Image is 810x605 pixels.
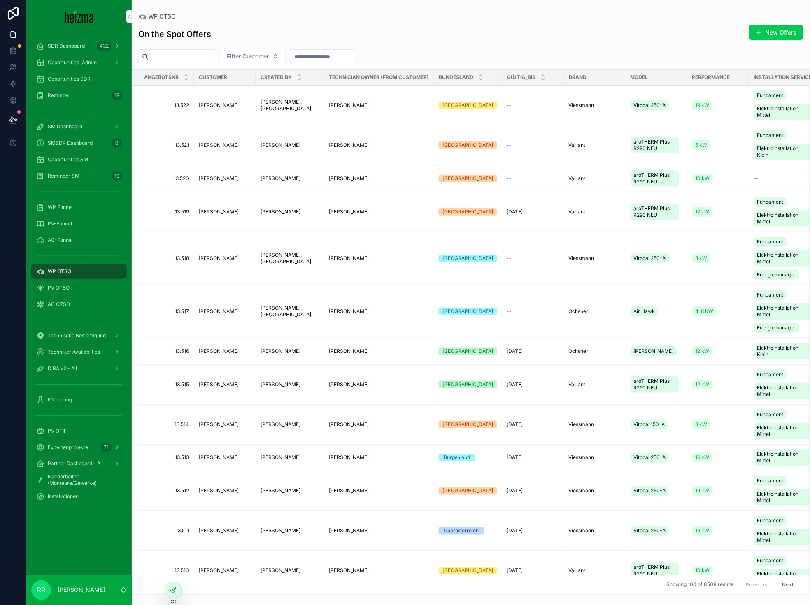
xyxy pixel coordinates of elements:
[31,152,127,167] a: Opportunities SM
[631,202,682,222] a: aroTHERM Plus R290 NEU
[199,102,251,109] a: [PERSON_NAME]
[199,209,251,215] a: [PERSON_NAME]
[569,348,621,355] a: Ochsner
[569,255,621,262] a: Viessmann
[261,454,319,461] a: [PERSON_NAME]
[569,175,586,182] span: Vaillant
[569,142,586,148] span: Vaillant
[631,451,682,464] a: Vitocal 250-A
[692,345,744,358] a: 12 kW
[199,381,251,388] a: [PERSON_NAME]
[199,102,239,109] span: [PERSON_NAME]
[507,488,559,494] a: [DATE]
[329,454,369,461] span: [PERSON_NAME]
[261,488,319,494] a: [PERSON_NAME]
[142,488,189,494] span: 13.512
[142,381,189,388] span: 13.515
[48,43,85,49] span: SDR Dashboard
[634,348,674,355] span: [PERSON_NAME]
[757,252,809,265] span: Elektroinstallation Mittel
[48,220,72,227] span: PV-Funnel
[692,207,713,217] a: 12 kW
[443,175,493,182] div: [GEOGRAPHIC_DATA]
[329,488,429,494] a: [PERSON_NAME]
[443,141,493,149] div: [GEOGRAPHIC_DATA]
[569,421,621,428] a: Viessmann
[48,396,72,403] span: Förderung
[48,140,93,146] span: SMSDR Dashboard
[692,99,744,112] a: 19 kW
[48,285,70,291] span: PV OTSO
[634,102,666,109] span: Vitocal 250-A
[261,305,319,318] span: [PERSON_NAME], [GEOGRAPHIC_DATA]
[199,488,239,494] span: [PERSON_NAME]
[31,392,127,407] a: Förderung
[31,424,127,438] a: PV OTIF
[507,175,512,182] span: --
[31,264,127,279] a: WP OTSO
[31,489,127,504] a: Installationen
[199,308,251,315] a: [PERSON_NAME]
[507,142,559,148] a: --
[696,255,708,262] span: 8 kW
[31,200,127,215] a: WP Funnel
[31,119,127,134] a: SM Dashboard
[329,142,369,148] span: [PERSON_NAME]
[112,138,122,148] div: 0
[692,420,711,429] a: 8 kW
[444,454,470,461] div: Burgenland
[439,175,497,182] a: [GEOGRAPHIC_DATA]
[329,488,369,494] span: [PERSON_NAME]
[31,136,127,151] a: SMSDR Dashboard0
[48,349,100,355] span: Techniker Availabilties
[692,451,744,464] a: 16 kW
[757,478,784,484] span: Fundament
[439,454,497,461] a: Burgenland
[199,142,239,148] span: [PERSON_NAME]
[261,142,300,148] span: [PERSON_NAME]
[757,292,784,298] span: Fundament
[261,454,300,461] span: [PERSON_NAME]
[754,175,759,182] span: --
[261,142,319,148] a: [PERSON_NAME]
[329,348,369,355] span: [PERSON_NAME]
[48,204,73,211] span: WP Funnel
[261,421,300,428] span: [PERSON_NAME]
[329,381,429,388] a: [PERSON_NAME]
[696,381,710,388] span: 12 kW
[757,325,796,331] span: Energiemanager
[329,348,429,355] a: [PERSON_NAME]
[142,175,189,182] a: 13.520
[757,424,809,438] span: Elektroinstallation Mittel
[507,421,523,428] span: [DATE]
[199,421,239,428] span: [PERSON_NAME]
[142,308,189,315] span: 13.517
[31,440,127,455] a: Expertenprojekte71
[142,255,189,262] a: 13.518
[199,381,239,388] span: [PERSON_NAME]
[631,252,682,265] a: Vitocal 250-A
[757,371,784,378] span: Fundament
[507,348,523,355] span: [DATE]
[112,171,122,181] div: 19
[569,142,621,148] a: Vaillant
[199,142,251,148] a: [PERSON_NAME]
[634,205,676,218] span: aroTHERM Plus R290 NEU
[65,10,93,23] img: App logo
[757,491,809,504] span: Elektroinstallation Mittel
[439,487,497,495] a: [GEOGRAPHIC_DATA]
[329,255,429,262] a: [PERSON_NAME]
[692,100,713,110] a: 19 kW
[439,208,497,216] a: [GEOGRAPHIC_DATA]
[199,348,251,355] a: [PERSON_NAME]
[507,102,512,109] span: --
[261,421,319,428] a: [PERSON_NAME]
[569,348,589,355] span: Ochsner
[696,102,710,109] span: 19 kW
[48,268,71,275] span: WP OTSO
[261,175,319,182] a: [PERSON_NAME]
[692,346,713,356] a: 12 kW
[261,99,319,112] a: [PERSON_NAME], [GEOGRAPHIC_DATA]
